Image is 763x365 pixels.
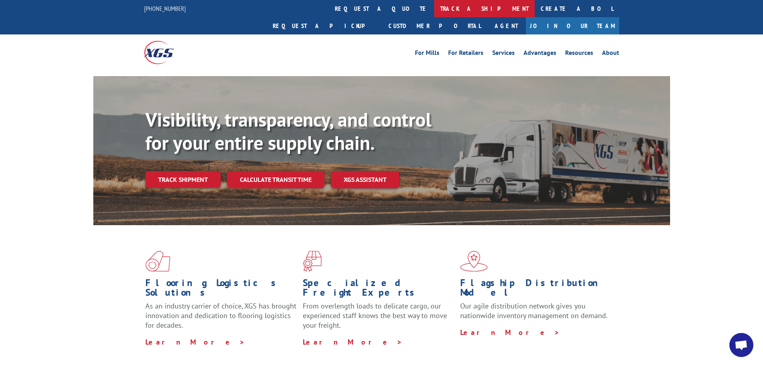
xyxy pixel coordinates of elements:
a: Track shipment [145,171,221,188]
span: Our agile distribution network gives you nationwide inventory management on demand. [460,301,608,320]
div: Open chat [729,333,753,357]
img: xgs-icon-flagship-distribution-model-red [460,251,488,272]
h1: Specialized Freight Experts [303,278,454,301]
a: [PHONE_NUMBER] [144,4,186,12]
a: For Mills [415,50,439,58]
a: Request a pickup [267,17,383,34]
h1: Flagship Distribution Model [460,278,612,301]
a: Learn More > [303,337,403,347]
span: As an industry carrier of choice, XGS has brought innovation and dedication to flooring logistics... [145,301,296,330]
a: Services [492,50,515,58]
img: xgs-icon-total-supply-chain-intelligence-red [145,251,170,272]
a: For Retailers [448,50,483,58]
a: Resources [565,50,593,58]
a: XGS ASSISTANT [331,171,399,188]
a: Advantages [523,50,556,58]
h1: Flooring Logistics Solutions [145,278,297,301]
a: Learn More > [145,337,245,347]
a: Join Our Team [526,17,619,34]
a: Agent [487,17,526,34]
img: xgs-icon-focused-on-flooring-red [303,251,322,272]
a: Learn More > [460,328,560,337]
a: Calculate transit time [227,171,324,188]
a: Customer Portal [383,17,487,34]
b: Visibility, transparency, and control for your entire supply chain. [145,107,431,155]
a: About [602,50,619,58]
p: From overlength loads to delicate cargo, our experienced staff knows the best way to move your fr... [303,301,454,337]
